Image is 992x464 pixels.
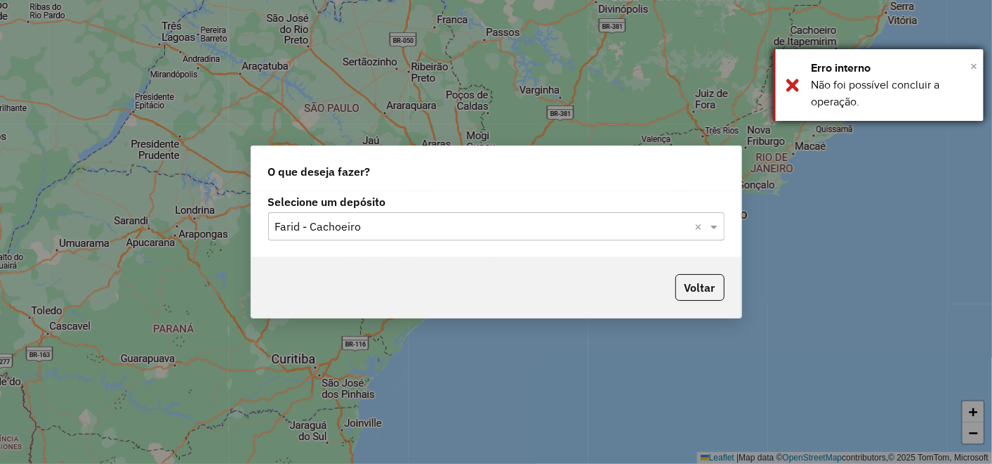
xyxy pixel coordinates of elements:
[695,218,707,235] span: Clear all
[811,77,973,110] div: Não foi possível concluir a operação.
[970,58,977,74] span: ×
[268,163,371,180] span: O que deseja fazer?
[675,274,725,301] button: Voltar
[811,60,973,77] div: Erro interno
[970,56,977,77] button: Close
[268,193,725,210] label: Selecione um depósito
